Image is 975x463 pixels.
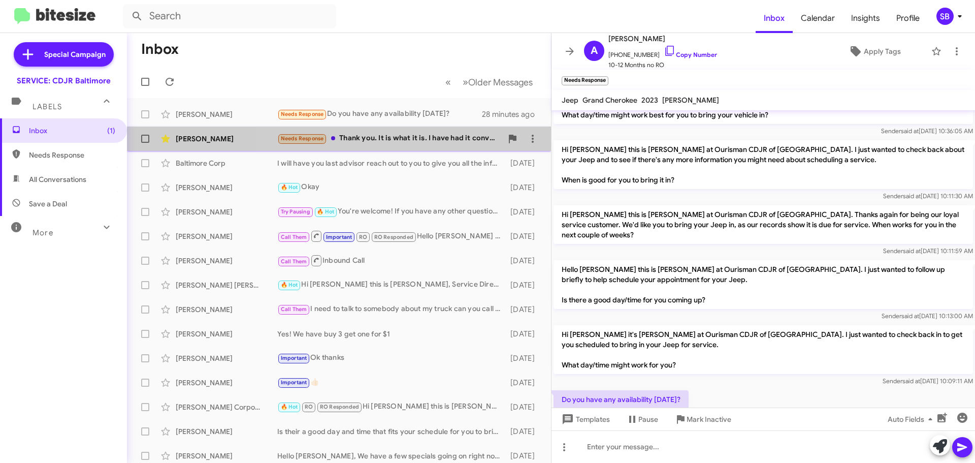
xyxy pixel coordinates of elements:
button: SB [928,8,964,25]
span: Older Messages [468,77,533,88]
h1: Inbox [141,41,179,57]
div: [DATE] [505,231,543,241]
span: Templates [560,410,610,428]
div: Is their a good day and time that fits your schedule for you to bring your vehicle in for service? [277,426,505,437]
span: said at [902,377,920,385]
span: [PERSON_NAME] [608,33,717,45]
span: (1) [107,126,115,136]
div: SERVICE: CDJR Baltimore [17,76,111,86]
span: said at [903,192,921,200]
span: Apply Tags [864,42,901,60]
span: RO [359,234,367,240]
span: « [445,76,451,88]
span: Labels [32,102,62,111]
div: [DATE] [505,353,543,363]
div: I need to talk to somebody about my truck can you call me back [277,303,505,315]
div: SB [936,8,954,25]
div: 28 minutes ago [482,109,543,119]
span: said at [901,312,919,320]
span: 🔥 Hot [317,208,334,215]
div: [DATE] [505,378,543,388]
div: You're welcome! If you have any other questions or need further assistance, feel free to ask. Hav... [277,206,505,218]
button: Apply Tags [822,42,926,60]
div: Do you have any availability [DATE]? [277,108,482,120]
span: [PERSON_NAME] [662,96,719,105]
div: [PERSON_NAME] [176,231,277,241]
span: Call Them [281,234,307,240]
div: [DATE] [505,304,543,315]
span: said at [903,247,921,255]
span: Sender [DATE] 10:11:30 AM [883,192,973,200]
div: [PERSON_NAME] [176,134,277,144]
button: Pause [618,410,666,428]
button: Templates [551,410,618,428]
span: Sender [DATE] 10:13:00 AM [882,312,973,320]
span: Pause [638,410,658,428]
span: Auto Fields [888,410,936,428]
div: Yes! We have buy 3 get one for $1 [277,329,505,339]
span: Save a Deal [29,199,67,209]
span: Sender [DATE] 10:11:59 AM [883,247,973,255]
div: Ok thanks [277,352,505,364]
div: [DATE] [505,280,543,290]
a: Insights [843,4,888,33]
div: Thank you. It is what it is. I have had it converted to a [PERSON_NAME] MOBILITY PLUS handicapped... [277,133,502,144]
div: Hello [PERSON_NAME] , I will have a advisor call you asap [277,230,505,242]
span: Grand Cherokee [582,96,637,105]
span: More [32,228,53,237]
span: Important [281,355,307,361]
div: [PERSON_NAME] [176,329,277,339]
div: [DATE] [505,329,543,339]
a: Profile [888,4,928,33]
span: Call Them [281,306,307,313]
div: [PERSON_NAME] Corporal [176,402,277,412]
div: I will have you last advisor reach out to you to give you all the information you need . [277,158,505,168]
small: Needs Response [562,76,608,85]
div: Inbound Call [277,254,505,267]
div: [DATE] [505,158,543,168]
span: RO [305,404,313,410]
span: 🔥 Hot [281,404,298,410]
a: Copy Number [664,51,717,58]
button: Auto Fields [880,410,945,428]
div: [PERSON_NAME] [176,451,277,461]
a: Calendar [793,4,843,33]
div: [PERSON_NAME] [PERSON_NAME] [176,280,277,290]
span: Sender [DATE] 10:36:05 AM [881,127,973,135]
button: Mark Inactive [666,410,739,428]
span: Inbox [29,126,115,136]
span: Call Them [281,258,307,265]
div: [PERSON_NAME] [176,182,277,193]
button: Previous [439,72,457,92]
div: [PERSON_NAME] [176,426,277,437]
span: Needs Response [29,150,115,160]
div: 👍🏻 [277,377,505,388]
span: 2023 [641,96,658,105]
p: Hi [PERSON_NAME] it's [PERSON_NAME] at Ourisman CDJR of [GEOGRAPHIC_DATA]. I just wanted to check... [554,325,973,374]
span: Important [281,379,307,386]
p: Do you have any availability [DATE]? [554,390,689,409]
span: Needs Response [281,111,324,117]
span: 🔥 Hot [281,184,298,191]
a: Inbox [756,4,793,33]
div: Baltimore Corp [176,158,277,168]
div: [PERSON_NAME] [176,353,277,363]
button: Next [457,72,539,92]
span: 🔥 Hot [281,282,298,288]
span: Try Pausing [281,208,310,215]
div: [PERSON_NAME] [176,378,277,388]
div: Hello [PERSON_NAME], We have a few specials going on right now on the official Mopar website, You... [277,451,505,461]
span: [PHONE_NUMBER] [608,45,717,60]
div: [DATE] [505,207,543,217]
span: Jeep [562,96,578,105]
span: Needs Response [281,135,324,142]
span: Sender [DATE] 10:09:11 AM [883,377,973,385]
span: 10-12 Months no RO [608,60,717,70]
div: Hi [PERSON_NAME] this is [PERSON_NAME], Service Director at Ourisman CDJR of [GEOGRAPHIC_DATA]. J... [277,279,505,291]
div: [PERSON_NAME] [176,304,277,315]
span: Special Campaign [44,49,106,59]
